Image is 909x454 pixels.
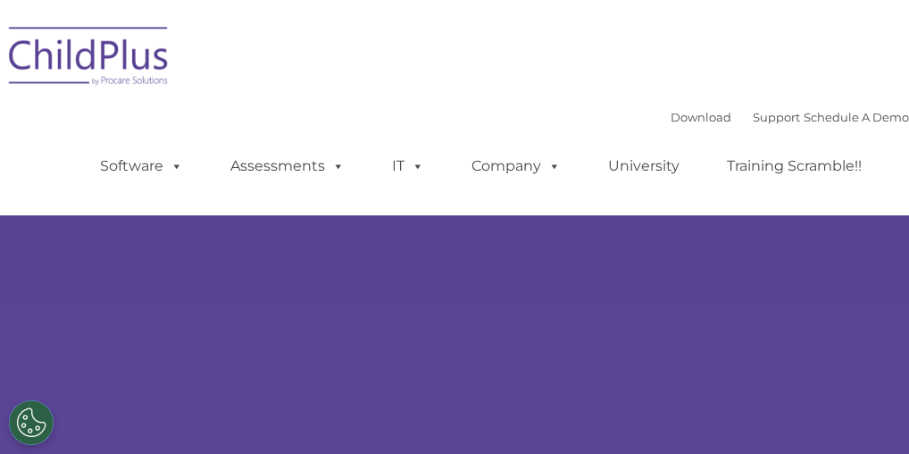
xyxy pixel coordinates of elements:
[804,110,909,124] a: Schedule A Demo
[9,400,54,445] button: Cookies Settings
[374,148,442,184] a: IT
[709,148,880,184] a: Training Scramble!!
[590,148,697,184] a: University
[671,110,731,124] a: Download
[454,148,579,184] a: Company
[671,110,909,124] font: |
[753,110,800,124] a: Support
[213,148,363,184] a: Assessments
[82,148,201,184] a: Software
